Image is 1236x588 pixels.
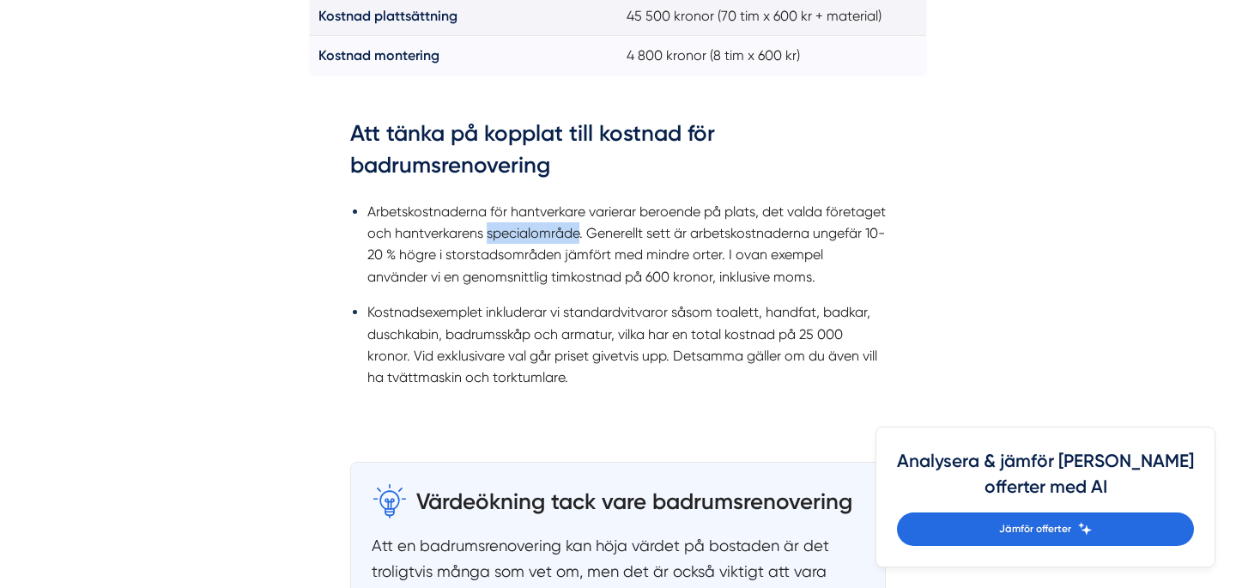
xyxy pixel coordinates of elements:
[897,448,1194,512] h4: Analysera & jämför [PERSON_NAME] offerter med AI
[318,8,457,24] strong: Kostnad plattsättning
[318,47,439,64] strong: Kostnad montering
[367,301,886,389] li: Kostnadsexemplet inkluderar vi standardvitvaror såsom toalett, handfat, badkar, duschkabin, badru...
[999,521,1071,537] span: Jämför offerter
[897,512,1194,546] a: Jämför offerter
[350,118,886,189] h3: Att tänka på kopplat till kostnad för badrumsrenovering
[618,36,927,76] td: 4 800 kronor (8 tim x 600 kr)
[416,483,852,518] h3: Värdeökning tack vare badrumsrenovering
[367,201,886,288] li: Arbetskostnaderna för hantverkare varierar beroende på plats, det valda företaget och hantverkare...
